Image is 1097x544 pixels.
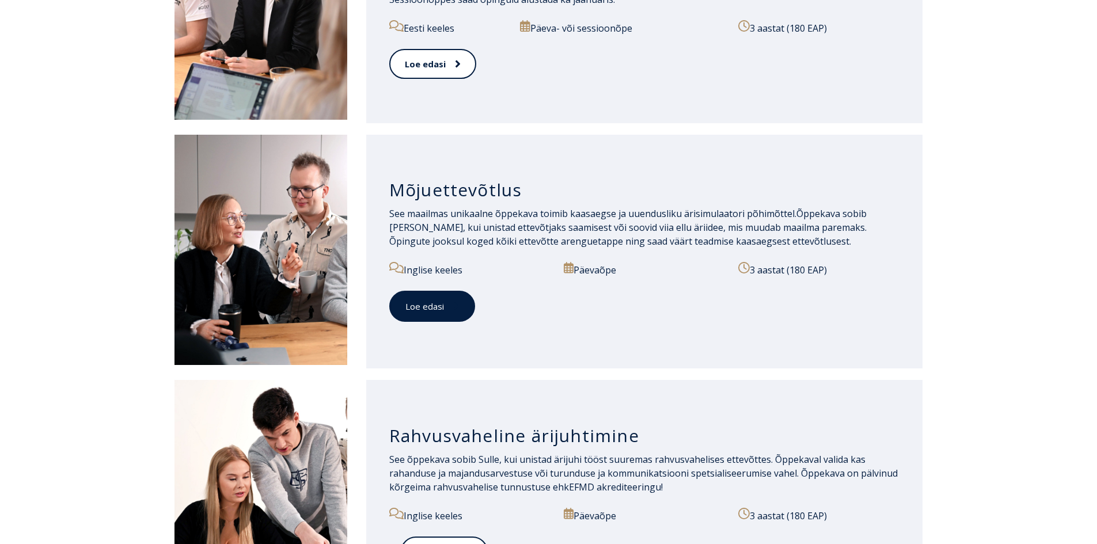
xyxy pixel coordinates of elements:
[738,508,899,523] p: 3 aastat (180 EAP)
[174,135,347,365] img: Mõjuettevõtlus
[738,20,899,35] p: 3 aastat (180 EAP)
[520,20,725,35] p: Päeva- või sessioonõpe
[389,425,900,447] h3: Rahvusvaheline ärijuhtimine
[389,508,551,523] p: Inglise keeles
[564,508,725,523] p: Päevaõpe
[389,207,867,248] span: Õppekava sobib [PERSON_NAME], kui unistad ettevõtjaks saamisest või soovid viia ellu äriidee, mis...
[389,207,796,220] span: See maailmas unikaalne õppekava toimib kaasaegse ja uuendusliku ärisimulaatori põhimõttel.
[389,262,551,277] p: Inglise keeles
[389,49,476,79] a: Loe edasi
[389,453,898,493] span: See õppekava sobib Sulle, kui unistad ärijuhi tööst suuremas rahvusvahelises ettevõttes. Õppekava...
[569,481,661,493] a: EFMD akrediteeringu
[564,262,725,277] p: Päevaõpe
[389,179,900,201] h3: Mõjuettevõtlus
[389,291,475,322] a: Loe edasi
[738,262,888,277] p: 3 aastat (180 EAP)
[389,20,507,35] p: Eesti keeles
